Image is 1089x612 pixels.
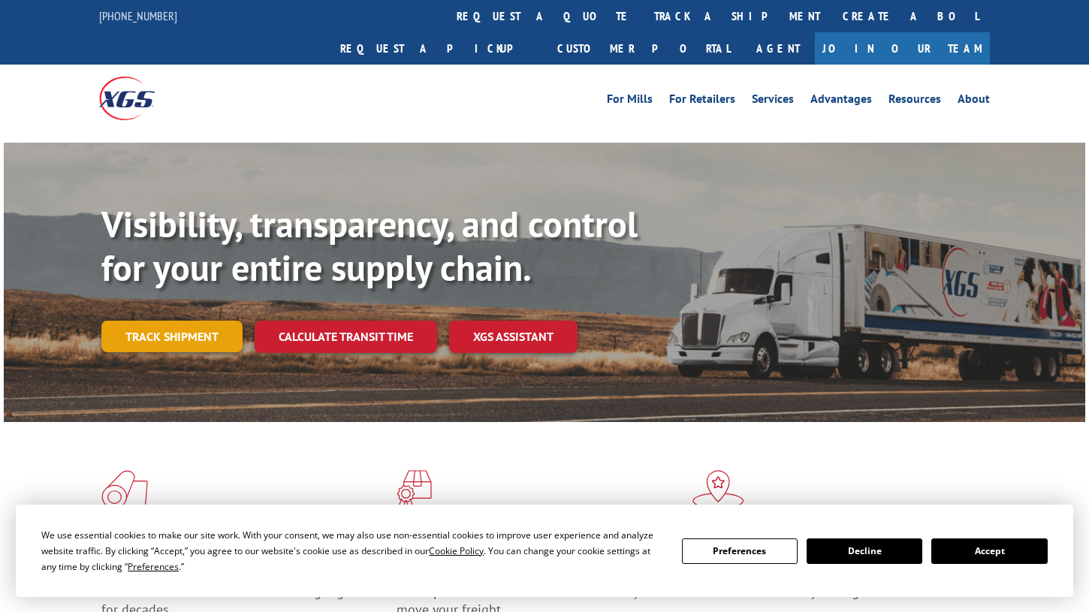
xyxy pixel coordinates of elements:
[101,200,638,291] b: Visibility, transparency, and control for your entire supply chain.
[669,93,735,110] a: For Retailers
[888,93,941,110] a: Resources
[128,560,179,573] span: Preferences
[99,8,177,23] a: [PHONE_NUMBER]
[101,321,243,352] a: Track shipment
[101,470,148,509] img: xgs-icon-total-supply-chain-intelligence-red
[810,93,872,110] a: Advantages
[807,538,922,564] button: Decline
[329,32,546,65] a: Request a pickup
[958,93,990,110] a: About
[16,505,1073,597] div: Cookie Consent Prompt
[931,538,1047,564] button: Accept
[546,32,741,65] a: Customer Portal
[255,321,437,353] a: Calculate transit time
[682,538,798,564] button: Preferences
[449,321,578,353] a: XGS ASSISTANT
[397,470,432,509] img: xgs-icon-focused-on-flooring-red
[41,527,663,574] div: We use essential cookies to make our site work. With your consent, we may also use non-essential ...
[815,32,990,65] a: Join Our Team
[741,32,815,65] a: Agent
[692,470,744,509] img: xgs-icon-flagship-distribution-model-red
[752,93,794,110] a: Services
[429,544,484,557] span: Cookie Policy
[607,93,653,110] a: For Mills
